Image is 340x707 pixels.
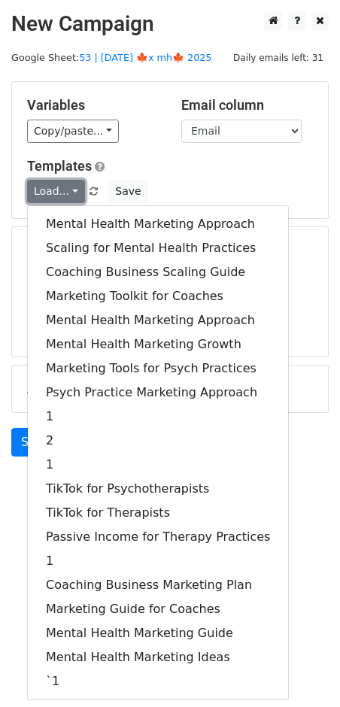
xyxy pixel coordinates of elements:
[28,381,288,405] a: Psych Practice Marketing Approach
[228,50,329,66] span: Daily emails left: 31
[27,180,85,203] a: Load...
[11,52,212,63] small: Google Sheet:
[28,453,288,477] a: 1
[28,477,288,501] a: TikTok for Psychotherapists
[28,573,288,597] a: Coaching Business Marketing Plan
[28,645,288,669] a: Mental Health Marketing Ideas
[28,332,288,357] a: Mental Health Marketing Growth
[28,669,288,693] a: `1
[28,525,288,549] a: Passive Income for Therapy Practices
[28,501,288,525] a: TikTok for Therapists
[265,635,340,707] iframe: Chat Widget
[28,260,288,284] a: Coaching Business Scaling Guide
[27,158,92,174] a: Templates
[28,549,288,573] a: 1
[28,405,288,429] a: 1
[228,52,329,63] a: Daily emails left: 31
[28,212,288,236] a: Mental Health Marketing Approach
[11,11,329,37] h2: New Campaign
[181,97,313,114] h5: Email column
[28,236,288,260] a: Scaling for Mental Health Practices
[27,97,159,114] h5: Variables
[11,428,61,457] a: Send
[28,284,288,308] a: Marketing Toolkit for Coaches
[79,52,211,63] a: 53 | [DATE] 🍁x mh🍁 2025
[28,429,288,453] a: 2
[28,357,288,381] a: Marketing Tools for Psych Practices
[28,621,288,645] a: Mental Health Marketing Guide
[27,120,119,143] a: Copy/paste...
[28,308,288,332] a: Mental Health Marketing Approach
[108,180,147,203] button: Save
[28,597,288,621] a: Marketing Guide for Coaches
